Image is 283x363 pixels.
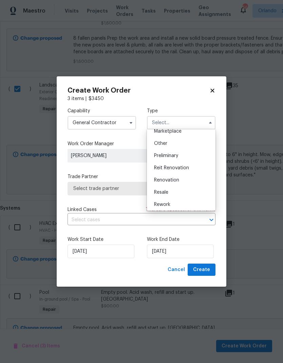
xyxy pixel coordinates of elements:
span: Rework [154,202,170,207]
span: 13 [167,207,172,212]
label: Work Order Manager [68,140,215,147]
input: Select... [68,116,136,130]
span: Linked Cases [68,206,97,213]
span: Create [193,266,210,274]
span: [PERSON_NAME] [71,152,169,159]
label: Type [147,108,215,114]
span: $ 3450 [89,96,104,101]
label: Work End Date [147,236,215,243]
label: Work Start Date [68,236,136,243]
span: There are case s for this home [146,206,215,213]
div: 3 items | [68,95,215,102]
input: Select cases [68,215,196,225]
span: Cancel [168,266,185,274]
input: M/D/YYYY [68,245,134,258]
label: Capability [68,108,136,114]
button: Cancel [165,264,188,276]
span: Marketplace [154,129,182,134]
h2: Create Work Order [68,87,209,94]
label: Trade Partner [68,173,215,180]
span: Renovation [154,178,179,183]
button: Create [188,264,215,276]
span: Reit Renovation [154,166,189,170]
span: Preliminary [154,153,178,158]
input: M/D/YYYY [147,245,214,258]
span: Other [154,141,167,146]
span: Select trade partner [73,185,210,192]
button: Show options [127,119,135,127]
input: Select... [147,116,215,130]
button: Open [207,215,216,225]
button: Hide options [206,119,214,127]
span: Resale [154,190,168,195]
